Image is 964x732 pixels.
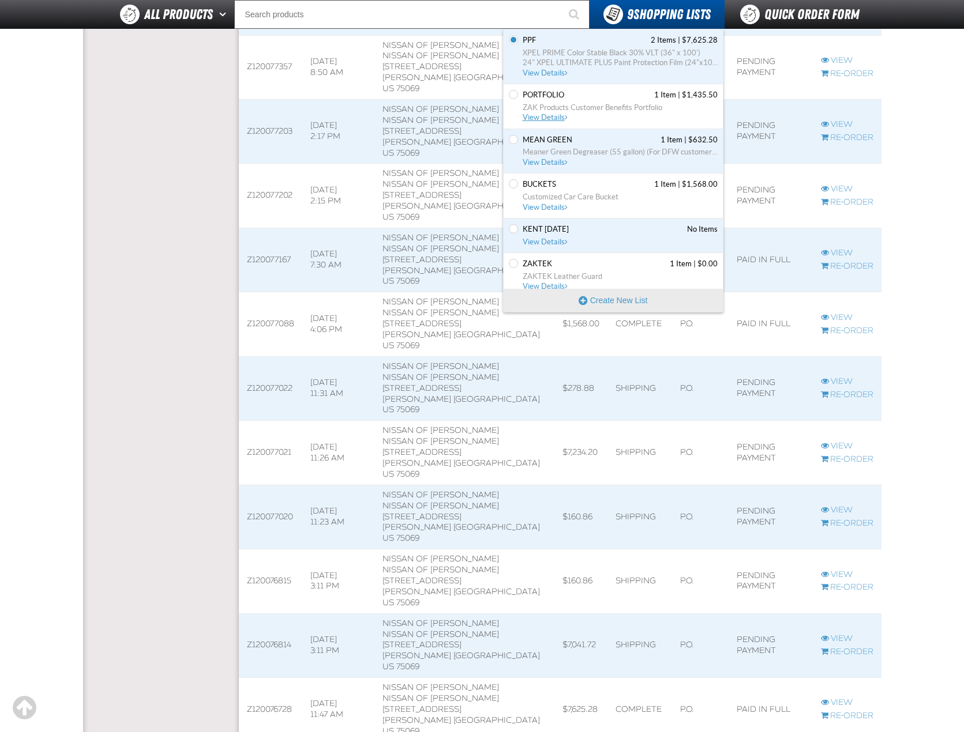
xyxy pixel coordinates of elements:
[520,179,718,212] a: Buckets contains 1 item. Total cost is $1,568.00. Click to see all items, discounts, taxes and ot...
[144,4,213,25] span: All Products
[520,135,718,168] a: MEAN GREEN contains 1 item. Total cost is $632.50. Click to see all items, discounts, taxes and o...
[654,179,676,190] span: 1 Item
[302,164,374,228] td: [DATE] 2:15 PM
[382,662,394,671] span: US
[382,512,462,522] span: [STREET_ADDRESS]
[239,485,302,549] td: Z120077020
[382,319,462,329] span: [STREET_ADDRESS]
[239,228,302,292] td: Z120077167
[523,147,718,157] span: Meaner Green Degreaser (55 gallon) (For DFW customers ONLY)
[729,421,813,485] td: Pending payment
[607,292,672,356] td: Complete
[382,682,499,692] b: Nissan of [PERSON_NAME]
[382,394,451,404] span: [PERSON_NAME]
[682,35,718,46] span: $7,625.28
[382,179,499,189] span: Nissan of [PERSON_NAME]
[396,276,419,286] bdo: 75069
[654,90,676,100] span: 1 Item
[821,582,873,593] a: Re-Order Z120076815 order
[382,522,451,532] span: [PERSON_NAME]
[678,90,680,99] span: |
[453,651,540,661] span: [GEOGRAPHIC_DATA]
[729,292,813,356] td: Paid in full
[821,248,873,259] a: View Z120077167 order
[396,148,419,158] bdo: 75069
[239,164,302,228] td: Z120077202
[382,40,499,50] b: Nissan of [PERSON_NAME]
[302,485,374,549] td: [DATE] 11:23 AM
[523,271,718,282] span: ZAKTEK Leather Guard
[821,55,873,66] a: View Z120077357 order
[239,549,302,613] td: Z120076815
[239,421,302,485] td: Z120077021
[382,104,499,114] b: Nissan of [PERSON_NAME]
[821,326,873,337] a: Re-Order Z120077088 order
[382,62,462,71] span: [STREET_ADDRESS]
[523,58,718,68] span: 24" XPEL ULTIMATE PLUS Paint Protection Film (24"x100')
[821,518,873,529] a: Re-Order Z120077020 order
[453,715,540,725] span: [GEOGRAPHIC_DATA]
[523,203,569,212] span: View Details
[821,390,873,401] a: Re-Order Z120077022 order
[382,533,394,543] span: US
[382,704,462,714] span: [STREET_ADDRESS]
[239,100,302,164] td: Z120077203
[821,376,873,387] a: View Z120077022 order
[396,533,419,543] bdo: 75069
[554,549,607,613] td: $160.86
[382,212,394,222] span: US
[382,126,462,136] span: [STREET_ADDRESS]
[523,224,569,235] span: Kent 3.21.2023
[821,441,873,452] a: View Z120077021 order
[523,35,536,46] span: PPF
[554,613,607,677] td: $7,041.72
[821,312,873,323] a: View Z120077088 order
[687,224,718,235] span: No Items
[382,190,462,200] span: [STREET_ADDRESS]
[729,485,813,549] td: Pending payment
[382,425,499,435] b: Nissan of [PERSON_NAME]
[821,184,873,195] a: View Z120077202 order
[821,197,873,208] a: Re-Order Z120077202 order
[607,485,672,549] td: Shipping
[382,51,499,61] span: Nissan of [PERSON_NAME]
[670,259,692,269] span: 1 Item
[239,292,302,356] td: Z120077088
[729,613,813,677] td: Pending payment
[523,179,556,190] span: Buckets
[382,618,499,628] b: Nissan of [PERSON_NAME]
[382,330,451,339] span: [PERSON_NAME]
[382,383,462,393] span: [STREET_ADDRESS]
[382,715,451,725] span: [PERSON_NAME]
[678,36,680,44] span: |
[554,356,607,420] td: $278.88
[382,436,499,446] span: Nissan of [PERSON_NAME]
[382,458,451,468] span: [PERSON_NAME]
[523,259,552,269] span: ZAKTEK
[302,35,374,99] td: [DATE] 8:50 AM
[382,405,394,414] span: US
[382,501,499,511] span: Nissan of [PERSON_NAME]
[729,100,813,164] td: Pending payment
[396,212,419,222] bdo: 75069
[382,341,394,350] span: US
[453,330,540,339] span: [GEOGRAPHIC_DATA]
[382,297,499,307] b: Nissan of [PERSON_NAME]
[396,598,419,608] bdo: 75069
[382,554,499,564] b: Nissan of [PERSON_NAME]
[382,255,462,265] span: [STREET_ADDRESS]
[302,100,374,164] td: [DATE] 2:17 PM
[453,137,540,147] span: [GEOGRAPHIC_DATA]
[821,133,873,144] a: Re-Order Z120077203 order
[239,35,302,99] td: Z120077357
[672,549,729,613] td: P.O.
[672,485,729,549] td: P.O.
[396,20,419,29] bdo: 75069
[382,693,499,703] span: Nissan of [PERSON_NAME]
[523,69,569,77] span: View Details
[523,158,569,167] span: View Details
[821,261,873,272] a: Re-Order Z120077167 order
[453,587,540,597] span: [GEOGRAPHIC_DATA]
[627,6,633,22] strong: 9
[503,29,723,312] div: You have 9 Shopping Lists. Open to view details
